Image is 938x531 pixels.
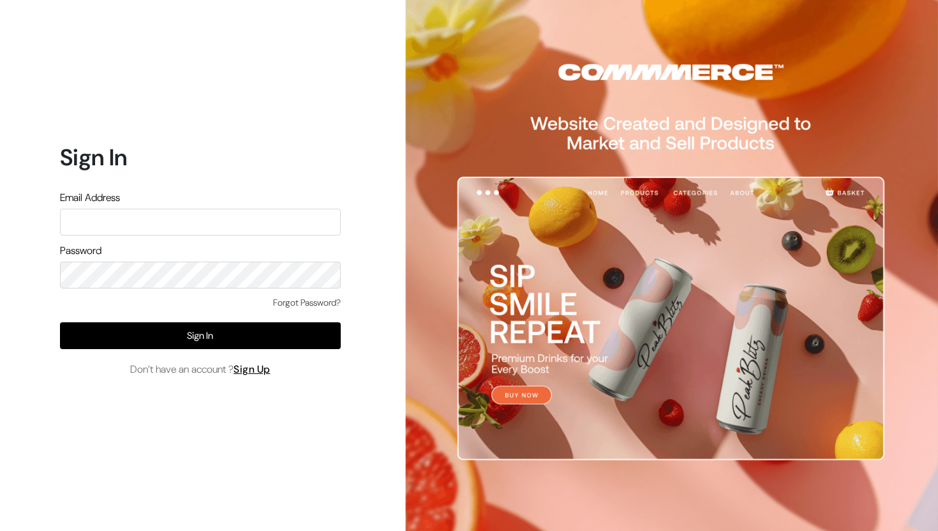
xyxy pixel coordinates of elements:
a: Forgot Password? [273,296,341,310]
label: Email Address [60,190,120,206]
button: Sign In [60,322,341,349]
label: Password [60,243,101,258]
h1: Sign In [60,144,341,171]
span: Don’t have an account ? [130,362,271,377]
a: Sign Up [234,363,271,376]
